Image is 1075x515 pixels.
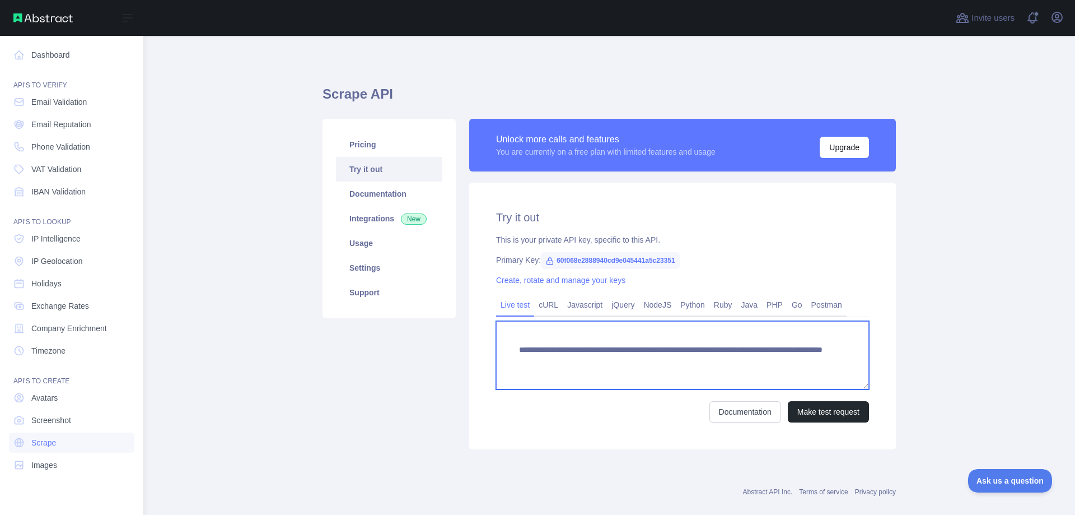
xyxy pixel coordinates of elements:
a: Pricing [336,132,442,157]
span: Avatars [31,392,58,403]
div: Primary Key: [496,254,869,266]
h2: Try it out [496,210,869,225]
span: Screenshot [31,415,71,426]
a: NodeJS [639,296,676,314]
a: Settings [336,256,442,280]
h1: Scrape API [322,85,896,112]
a: IP Geolocation [9,251,134,271]
a: Ruby [709,296,737,314]
span: IP Geolocation [31,256,83,267]
span: Exchange Rates [31,300,89,312]
a: Create, rotate and manage your keys [496,276,625,285]
a: Javascript [563,296,607,314]
span: New [401,214,427,225]
a: Support [336,280,442,305]
div: Unlock more calls and features [496,133,716,146]
a: Screenshot [9,410,134,430]
span: Holidays [31,278,62,289]
a: Terms of service [799,488,848,496]
span: Company Enrichment [31,323,107,334]
a: VAT Validation [9,159,134,179]
div: API'S TO CREATE [9,363,134,386]
a: Live test [496,296,534,314]
a: Holidays [9,273,134,294]
a: Go [787,296,807,314]
a: Privacy policy [855,488,896,496]
iframe: Toggle Customer Support [968,469,1053,493]
a: cURL [534,296,563,314]
a: Abstract API Inc. [743,488,793,496]
a: Company Enrichment [9,318,134,338]
span: Email Reputation [31,119,91,130]
button: Make test request [788,401,869,423]
a: IP Intelligence [9,229,134,249]
img: Abstract API [13,13,73,22]
button: Invite users [954,9,1017,27]
span: 60f068e2888940cd9e045441a5c23351 [541,252,680,269]
button: Upgrade [820,137,869,158]
a: jQuery [607,296,639,314]
a: Scrape [9,433,134,453]
a: Dashboard [9,45,134,65]
a: IBAN Validation [9,182,134,202]
div: This is your private API key, specific to this API. [496,234,869,245]
span: Phone Validation [31,141,90,152]
div: You are currently on a free plan with limited features and usage [496,146,716,157]
a: Email Reputation [9,114,134,134]
a: Phone Validation [9,137,134,157]
a: Timezone [9,341,134,361]
a: Python [676,296,709,314]
a: Try it out [336,157,442,182]
span: Invite users [971,12,1015,25]
a: PHP [762,296,787,314]
a: Exchange Rates [9,296,134,316]
a: Images [9,455,134,475]
div: API'S TO LOOKUP [9,204,134,226]
a: Email Validation [9,92,134,112]
a: Integrations New [336,206,442,231]
span: Scrape [31,437,56,448]
a: Documentation [709,401,781,423]
span: IP Intelligence [31,233,81,244]
span: IBAN Validation [31,186,86,197]
a: Usage [336,231,442,256]
span: Email Validation [31,96,87,108]
span: Images [31,460,57,471]
a: Java [737,296,763,314]
span: Timezone [31,345,66,356]
a: Documentation [336,182,442,206]
a: Avatars [9,388,134,408]
span: VAT Validation [31,164,81,175]
div: API'S TO VERIFY [9,67,134,90]
a: Postman [807,296,847,314]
